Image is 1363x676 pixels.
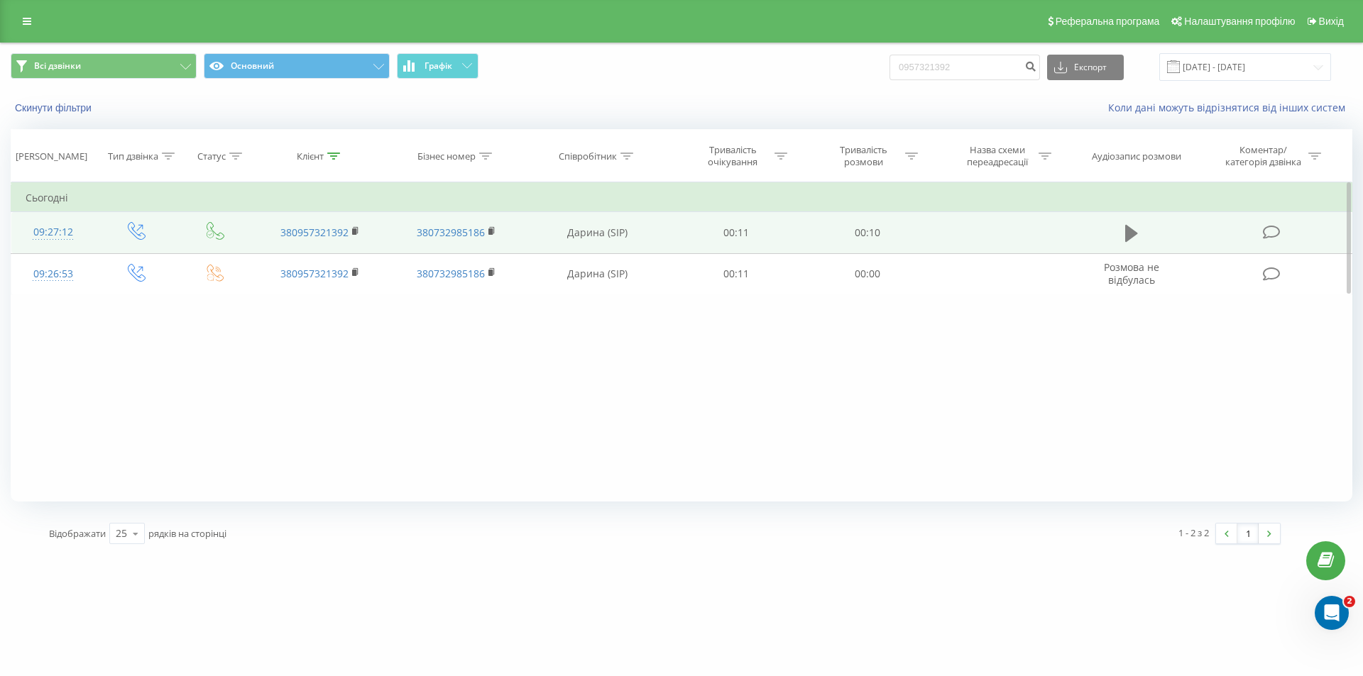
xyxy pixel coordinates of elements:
[417,150,476,162] div: Бізнес номер
[1344,596,1355,607] span: 2
[1047,55,1124,80] button: Експорт
[524,212,671,253] td: Дарина (SIP)
[11,53,197,79] button: Всі дзвінки
[116,526,127,541] div: 25
[297,150,324,162] div: Клієнт
[11,184,1352,212] td: Сьогодні
[417,226,485,239] a: 380732985186
[801,212,932,253] td: 00:10
[11,101,99,114] button: Скинути фільтри
[1178,526,1209,540] div: 1 - 2 з 2
[280,267,349,280] a: 380957321392
[26,218,81,246] div: 09:27:12
[204,53,390,79] button: Основний
[671,253,801,294] td: 00:11
[1104,260,1159,287] span: Розмова не відбулась
[1056,16,1160,27] span: Реферальна програма
[280,226,349,239] a: 380957321392
[559,150,617,162] div: Співробітник
[417,267,485,280] a: 380732985186
[1108,101,1352,114] a: Коли дані можуть відрізнятися вiд інших систем
[524,253,671,294] td: Дарина (SIP)
[397,53,478,79] button: Графік
[695,144,771,168] div: Тривалість очікування
[1237,523,1259,543] a: 1
[49,527,106,540] span: Відображати
[26,260,81,288] div: 09:26:53
[826,144,902,168] div: Тривалість розмови
[34,60,81,72] span: Всі дзвінки
[1222,144,1305,168] div: Коментар/категорія дзвінка
[1319,16,1344,27] span: Вихід
[16,150,87,162] div: [PERSON_NAME]
[801,253,932,294] td: 00:00
[1315,596,1349,630] iframe: Intercom live chat
[1092,150,1181,162] div: Аудіозапис розмови
[425,61,452,71] span: Графік
[148,527,226,540] span: рядків на сторінці
[108,150,158,162] div: Тип дзвінка
[197,150,226,162] div: Статус
[671,212,801,253] td: 00:11
[959,144,1035,168] div: Назва схеми переадресації
[1184,16,1295,27] span: Налаштування профілю
[889,55,1040,80] input: Пошук за номером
